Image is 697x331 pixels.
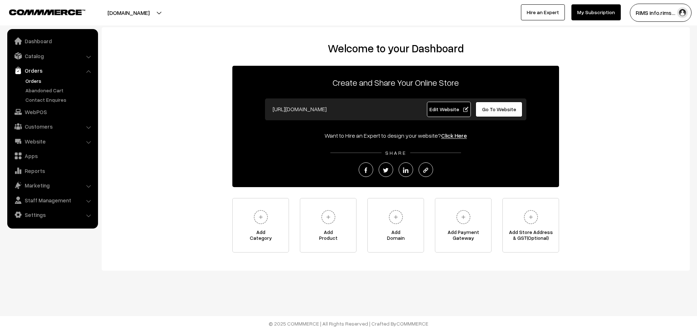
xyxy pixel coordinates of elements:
a: Contact Enquires [24,96,95,104]
span: SHARE [382,150,410,156]
img: plus.svg [318,207,338,227]
a: Website [9,135,95,148]
img: plus.svg [251,207,271,227]
a: Customers [9,120,95,133]
a: Add PaymentGateway [435,198,492,253]
span: Add Domain [368,229,424,244]
img: COMMMERCE [9,9,85,15]
a: Catalog [9,49,95,62]
a: Reports [9,164,95,177]
a: Settings [9,208,95,221]
img: plus.svg [453,207,473,227]
span: Add Category [233,229,289,244]
a: Marketing [9,179,95,192]
button: [DOMAIN_NAME] [82,4,175,22]
a: COMMMERCE [396,320,428,327]
a: Edit Website [427,102,471,117]
a: Apps [9,149,95,162]
span: Edit Website [429,106,468,112]
img: plus.svg [386,207,406,227]
a: AddProduct [300,198,356,253]
a: Click Here [441,132,467,139]
img: user [677,7,688,18]
span: Go To Website [482,106,516,112]
div: Want to Hire an Expert to design your website? [232,131,559,140]
a: COMMMERCE [9,7,73,16]
a: Hire an Expert [521,4,565,20]
a: WebPOS [9,105,95,118]
a: Dashboard [9,35,95,48]
h2: Welcome to your Dashboard [109,42,682,55]
button: RIMS info.rims… [630,4,692,22]
a: Add Store Address& GST(Optional) [502,198,559,253]
a: Staff Management [9,194,95,207]
span: Add Store Address & GST(Optional) [503,229,559,244]
span: Add Payment Gateway [435,229,491,244]
a: AddDomain [367,198,424,253]
img: plus.svg [521,207,541,227]
a: Abandoned Cart [24,86,95,94]
a: My Subscription [571,4,621,20]
a: Orders [24,77,95,85]
a: Go To Website [476,102,522,117]
p: Create and Share Your Online Store [232,76,559,89]
a: AddCategory [232,198,289,253]
a: Orders [9,64,95,77]
span: Add Product [300,229,356,244]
